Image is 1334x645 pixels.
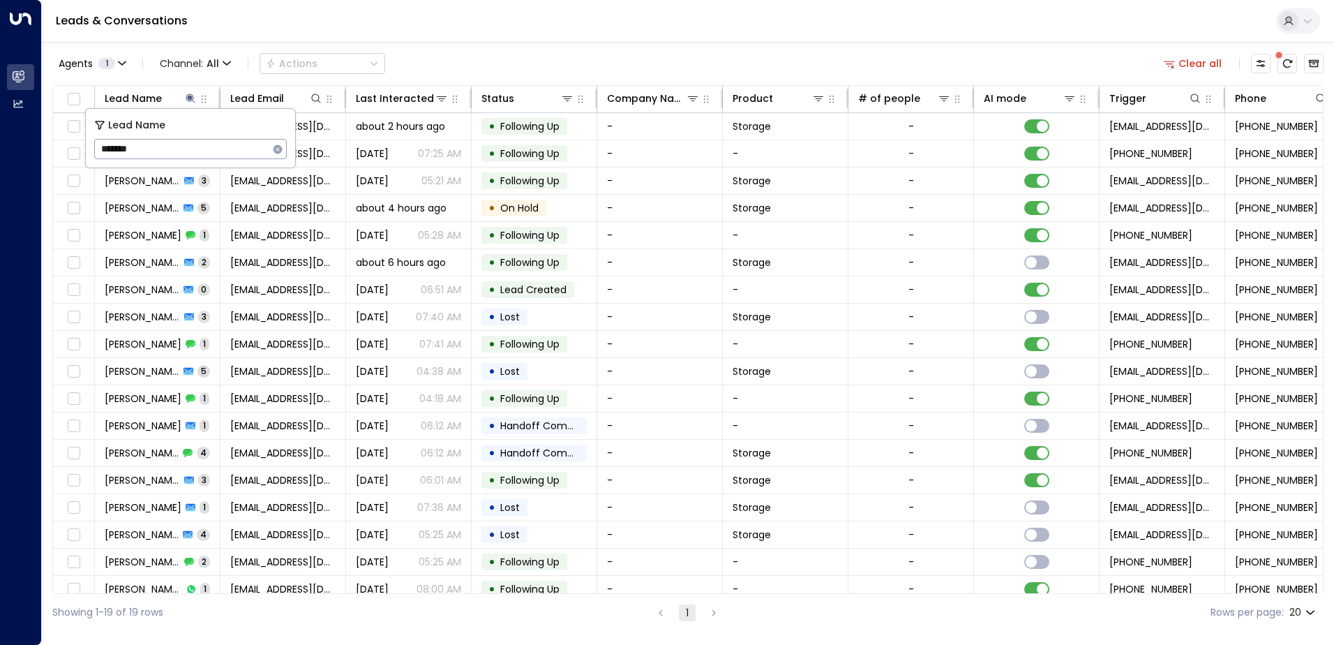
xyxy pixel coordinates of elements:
div: • [488,196,495,220]
span: Storage [733,473,771,487]
span: 1 [200,420,209,431]
span: Following Up [500,228,560,242]
p: 05:28 AM [418,228,461,242]
span: +447759194453 [1235,528,1318,542]
div: Lead Name [105,90,197,107]
span: +447375530697 [1235,582,1318,596]
span: +447831145939 [1235,392,1318,406]
p: 07:40 AM [416,310,461,324]
div: Company Name [607,90,700,107]
span: 1 [200,583,210,595]
span: Storage [733,174,771,188]
td: - [723,140,848,167]
span: +447972747597 [1235,446,1318,460]
div: - [908,174,914,188]
span: Storage [733,255,771,269]
span: Cameron Lambden [105,419,181,433]
td: - [597,222,723,249]
span: +447759194453 [1235,555,1318,569]
span: Storage [733,446,771,460]
div: • [488,414,495,438]
span: andersonc097@gmail.com [230,364,336,378]
span: Handoff Completed [500,446,599,460]
span: 1 [200,229,209,241]
span: +447375530697 [1109,582,1192,596]
span: Toggle select row [65,554,82,571]
td: - [597,113,723,140]
span: Toggle select row [65,390,82,408]
td: - [597,195,723,221]
span: +447759194453 [1109,555,1192,569]
span: 2 [198,556,210,568]
span: Sep 04, 2025 [356,337,389,351]
div: • [488,550,495,574]
td: - [597,549,723,575]
div: - [908,364,914,378]
span: Toggle select row [65,145,82,163]
span: Aug 31, 2025 [356,392,389,406]
p: 06:01 AM [420,473,461,487]
td: - [597,304,723,330]
div: • [488,142,495,165]
p: 04:18 AM [419,392,461,406]
td: - [723,385,848,412]
span: Toggle select row [65,172,82,190]
span: +447444655393 [1235,174,1318,188]
span: leads@space-station.co.uk [1109,473,1215,487]
td: - [597,168,723,194]
span: Following Up [500,147,560,161]
label: Rows per page: [1211,605,1284,620]
span: Macameron1981@gmail.com [230,501,336,514]
div: - [908,582,914,596]
span: cameronandy@hotmail.com [230,201,336,215]
span: Following Up [500,473,560,487]
div: • [488,523,495,547]
div: - [908,255,914,269]
td: - [597,494,723,521]
span: Andy Cameron [105,201,179,215]
span: +447444655393 [1109,147,1192,161]
span: lebyli@gmail.com [230,310,336,324]
span: +447444655393 [1235,119,1318,133]
span: +447972747597 [1235,473,1318,487]
div: - [908,337,914,351]
div: - [908,147,914,161]
div: # of people [858,90,920,107]
td: - [597,385,723,412]
td: - [723,222,848,249]
p: 05:21 AM [421,174,461,188]
span: +447972747597 [1109,446,1192,460]
div: AI mode [984,90,1026,107]
td: - [597,276,723,303]
span: 0 [197,283,210,295]
span: cxmlindon@outlook.com [230,582,336,596]
span: Toggle select row [65,363,82,380]
div: - [908,310,914,324]
span: leads@space-station.co.uk [1109,201,1215,215]
span: lebyli@gmail.com [230,337,336,351]
span: Lost [500,364,520,378]
span: Toggle select row [65,309,82,326]
span: cchubb3089@gmail.com [230,255,336,269]
span: 1 [200,392,209,404]
span: +447731154846 [1235,310,1318,324]
span: Michelle Cameron [105,501,181,514]
button: Clear all [1158,54,1228,73]
span: cameronlambden@gmail.com [230,419,336,433]
div: Phone [1235,90,1328,107]
div: - [908,419,914,433]
span: Cameron Mendoza [105,337,181,351]
span: Storage [733,364,771,378]
span: Toggle select row [65,200,82,217]
td: - [597,140,723,167]
span: Storage [733,310,771,324]
span: +447952425666 [1235,501,1318,514]
td: - [723,413,848,439]
span: Aug 16, 2025 [356,473,389,487]
span: +447941913347 [1235,201,1318,215]
div: Last Interacted [356,90,434,107]
span: Cameron Anderson [105,392,181,406]
div: Showing 1-19 of 19 rows [52,605,163,620]
div: • [488,305,495,329]
div: • [488,278,495,302]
